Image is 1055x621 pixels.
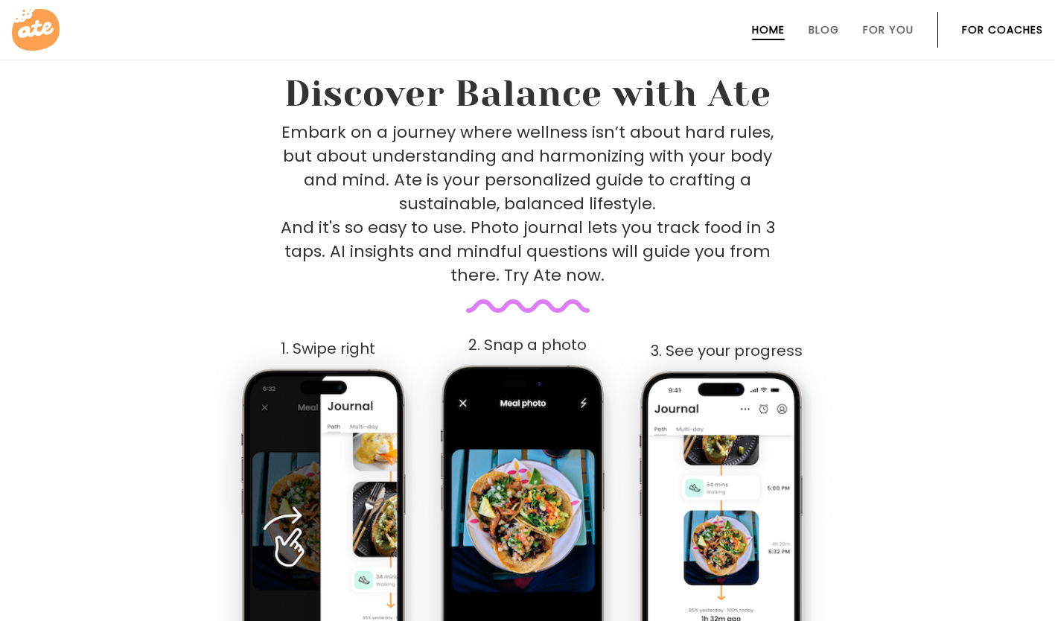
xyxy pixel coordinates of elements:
[430,337,626,354] div: 2. Snap a photo
[752,24,785,36] a: Home
[230,340,427,357] div: 1. Swipe right
[863,24,914,36] a: For You
[165,73,891,115] h2: Discover Balance with Ate
[281,121,775,287] p: Embark on a journey where wellness isn’t about hard rules, but about understanding and harmonizin...
[809,24,839,36] a: Blog
[628,343,825,360] div: 3. See your progress
[962,24,1043,36] a: For Coaches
